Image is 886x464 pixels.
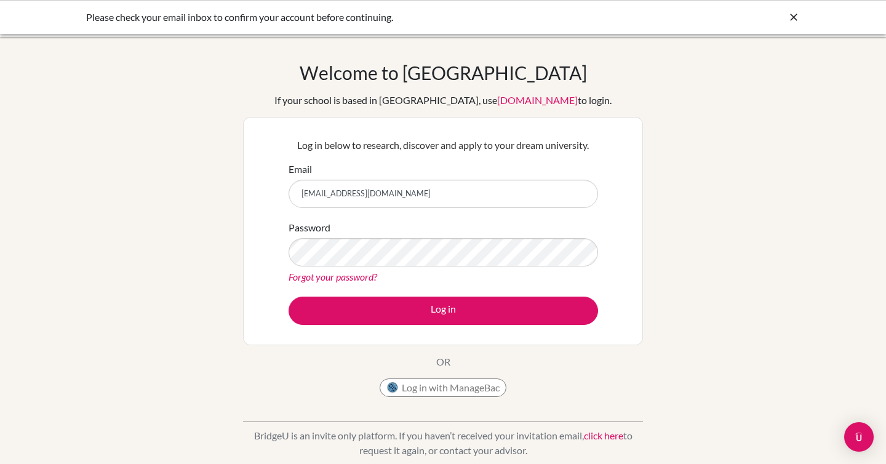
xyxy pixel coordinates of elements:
a: [DOMAIN_NAME] [497,94,578,106]
div: Open Intercom Messenger [844,422,874,452]
a: Forgot your password? [289,271,377,282]
p: Log in below to research, discover and apply to your dream university. [289,138,598,153]
div: If your school is based in [GEOGRAPHIC_DATA], use to login. [274,93,612,108]
button: Log in with ManageBac [380,378,506,397]
h1: Welcome to [GEOGRAPHIC_DATA] [300,62,587,84]
p: BridgeU is an invite only platform. If you haven’t received your invitation email, to request it ... [243,428,643,458]
p: OR [436,354,450,369]
a: click here [584,430,623,441]
label: Email [289,162,312,177]
div: Please check your email inbox to confirm your account before continuing. [86,10,615,25]
button: Log in [289,297,598,325]
label: Password [289,220,330,235]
